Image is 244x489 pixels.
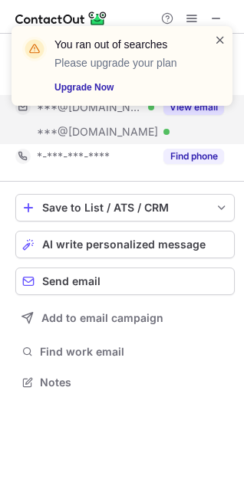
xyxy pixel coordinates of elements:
img: ContactOut v5.3.10 [15,9,107,28]
span: AI write personalized message [42,238,206,251]
button: Notes [15,372,235,393]
button: Add to email campaign [15,304,235,332]
p: Please upgrade your plan [54,55,196,71]
span: Find work email [40,345,229,359]
div: Save to List / ATS / CRM [42,202,208,214]
button: save-profile-one-click [15,194,235,222]
span: Add to email campaign [41,312,163,324]
header: You ran out of searches [54,37,196,52]
img: warning [22,37,47,61]
a: Upgrade Now [54,80,196,95]
button: Find work email [15,341,235,363]
span: Send email [42,275,101,287]
button: AI write personalized message [15,231,235,258]
span: Notes [40,376,229,389]
button: Reveal Button [163,149,224,164]
button: Send email [15,267,235,295]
